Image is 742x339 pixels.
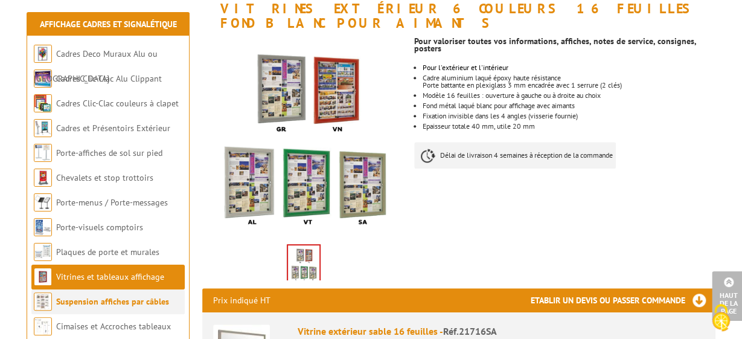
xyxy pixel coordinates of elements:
[298,324,705,338] div: Vitrine extérieur sable 16 feuilles -
[56,147,162,158] a: Porte-affiches de sol sur pied
[414,142,616,169] p: Délai de livraison 4 semaines à réception de la commande
[34,48,158,84] a: Cadres Deco Muraux Alu ou [GEOGRAPHIC_DATA]
[34,317,52,335] img: Cimaises et Accroches tableaux
[288,245,319,283] img: vitrines_exterieur_12_feuilles_fond_blanc_pour_aimants.png
[700,298,742,339] button: Cookies (fenêtre modale)
[34,243,52,261] img: Plaques de porte et murales
[202,36,406,240] img: vitrines_exterieur_12_feuilles_fond_blanc_pour_aimants.png
[423,112,715,120] li: Fixation invisible dans les 4 angles (visserie fournie)
[34,193,52,211] img: Porte-menus / Porte-messages
[40,19,177,30] a: Affichage Cadres et Signalétique
[423,74,715,89] li: Cadre aluminium laqué époxy haute résistance Porte battante en plexiglass 3 mm encadrée avec 1 se...
[56,321,171,332] a: Cimaises et Accroches tableaux
[56,197,168,208] a: Porte-menus / Porte-messages
[34,292,52,311] img: Suspension affiches par câbles
[34,169,52,187] img: Chevalets et stop trottoirs
[414,36,696,54] strong: Pour valoriser toutes vos informations, affiches, notes de service, consignes, posters
[34,268,52,286] img: Vitrines et tableaux affichage
[56,172,153,183] a: Chevalets et stop trottoirs
[423,102,715,109] li: Fond métal laqué blanc pour affichage avec aimants
[56,247,159,257] a: Plaques de porte et murales
[443,325,497,337] span: Réf.21716SA
[423,63,508,72] font: Pour l'extérieur et l'intérieur
[56,123,170,134] a: Cadres et Présentoirs Extérieur
[34,218,52,236] img: Porte-visuels comptoirs
[213,288,270,312] p: Prix indiqué HT
[56,296,169,307] a: Suspension affiches par câbles
[34,144,52,162] img: Porte-affiches de sol sur pied
[34,94,52,112] img: Cadres Clic-Clac couleurs à clapet
[423,123,715,130] li: Epaisseur totale 40 mm, utile 20 mm
[34,45,52,63] img: Cadres Deco Muraux Alu ou Bois
[56,73,162,84] a: Cadres Clic-Clac Alu Clippant
[423,92,715,99] li: Modèle 16 feuilles : ouverture à gauche ou à droite au choix
[706,303,736,333] img: Cookies (fenêtre modale)
[34,119,52,137] img: Cadres et Présentoirs Extérieur
[531,288,715,312] h3: Etablir un devis ou passer commande
[56,222,143,233] a: Porte-visuels comptoirs
[56,271,164,282] a: Vitrines et tableaux affichage
[56,98,179,109] a: Cadres Clic-Clac couleurs à clapet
